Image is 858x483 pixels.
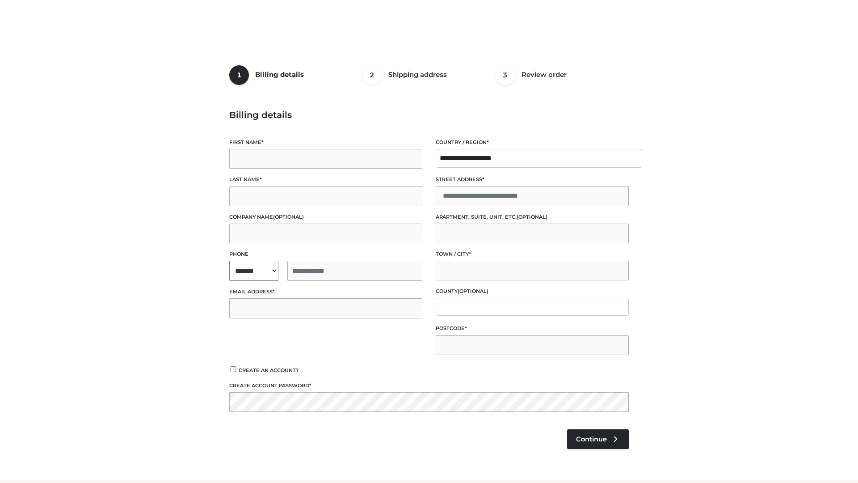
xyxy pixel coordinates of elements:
label: Postcode [436,324,629,333]
label: Create account password [229,381,629,390]
label: First name [229,138,422,147]
span: (optional) [458,288,488,294]
label: County [436,287,629,296]
a: Continue [567,429,629,449]
label: Company name [229,213,422,221]
label: Apartment, suite, unit, etc. [436,213,629,221]
span: 3 [496,65,515,85]
h3: Billing details [229,110,629,120]
span: (optional) [517,214,547,220]
span: 2 [362,65,382,85]
span: Billing details [255,70,304,79]
label: Phone [229,250,422,258]
label: Street address [436,175,629,184]
span: (optional) [273,214,304,220]
span: Review order [522,70,567,79]
span: 1 [229,65,249,85]
span: Continue [576,435,607,443]
label: Last name [229,175,422,184]
span: Shipping address [388,70,447,79]
label: Email address [229,288,422,296]
input: Create an account? [229,366,237,372]
label: Town / City [436,250,629,258]
span: Create an account? [239,367,299,373]
label: Country / Region [436,138,629,147]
